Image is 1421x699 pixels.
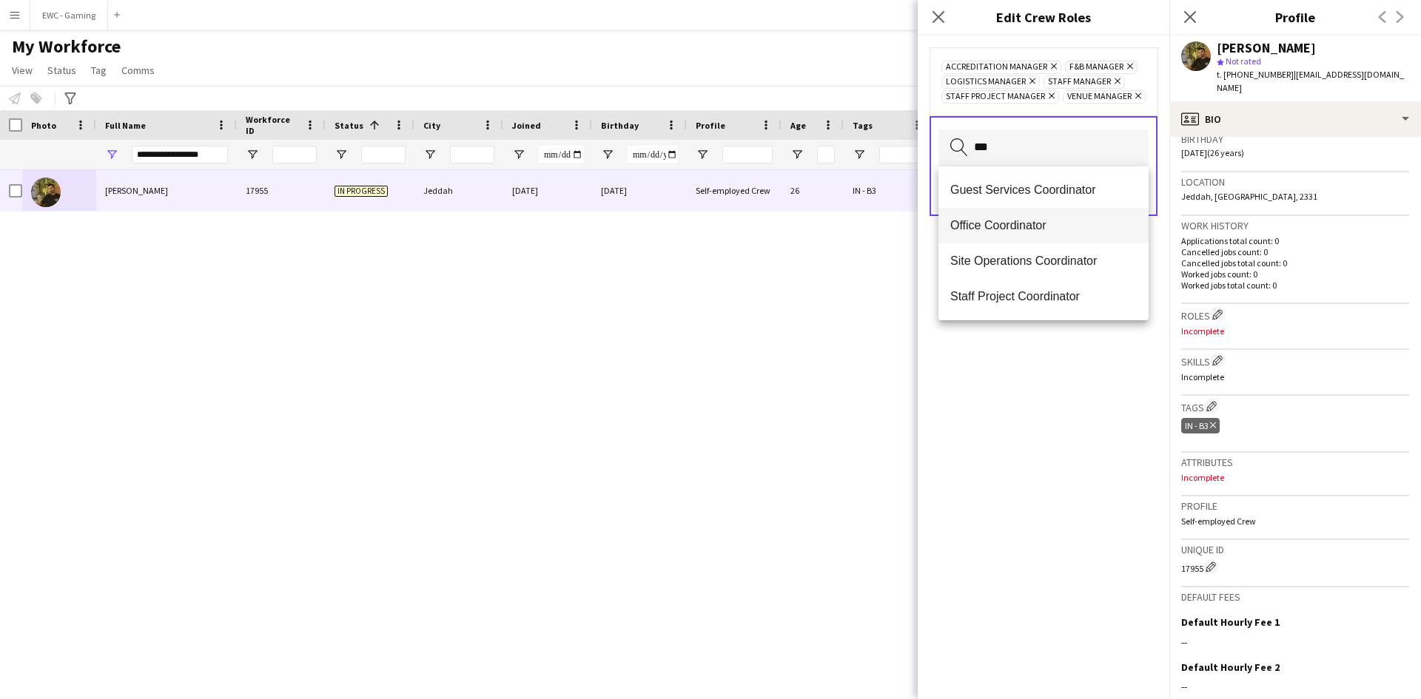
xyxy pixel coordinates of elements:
h3: Attributes [1181,456,1409,469]
h3: Location [1181,175,1409,189]
h3: Work history [1181,219,1409,232]
a: Status [41,61,82,80]
h3: Unique ID [1181,543,1409,556]
span: t. [PHONE_NUMBER] [1217,69,1294,80]
div: -- [1181,680,1409,693]
p: Cancelled jobs count: 0 [1181,246,1409,257]
p: Incomplete [1181,371,1409,382]
button: Open Filter Menu [105,148,118,161]
span: City [423,120,440,131]
span: Workforce ID [246,114,299,136]
span: View [12,64,33,77]
div: Bio [1169,101,1421,137]
a: Tag [85,61,112,80]
div: Jeddah [414,170,503,211]
div: [DATE] [592,170,687,211]
button: Open Filter Menu [853,148,866,161]
span: | [EMAIL_ADDRESS][DOMAIN_NAME] [1217,69,1404,93]
h3: Profile [1181,499,1409,513]
p: Applications total count: 0 [1181,235,1409,246]
h3: Roles [1181,307,1409,323]
input: Joined Filter Input [539,146,583,163]
span: Photo [31,120,56,131]
span: Comms [121,64,155,77]
div: -- [1181,635,1409,649]
div: [DATE] [503,170,592,211]
div: IN - B3 [844,170,933,211]
img: Abdulaziz Elsadat [31,178,61,207]
h3: Edit Crew Roles [918,7,1169,27]
div: 17955 [237,170,326,211]
span: Jeddah, [GEOGRAPHIC_DATA], 2331 [1181,191,1317,202]
span: Profile [696,120,725,131]
button: Open Filter Menu [696,148,709,161]
p: Incomplete [1181,472,1409,483]
button: Open Filter Menu [512,148,525,161]
button: Open Filter Menu [335,148,348,161]
input: Age Filter Input [817,146,835,163]
h3: Default fees [1181,590,1409,604]
button: EWC - Gaming [30,1,108,30]
span: Staff Project Manager [946,91,1045,103]
p: Cancelled jobs total count: 0 [1181,257,1409,269]
span: Status [335,120,363,131]
button: Open Filter Menu [423,148,437,161]
span: Status [47,64,76,77]
span: Staff Manager [1048,76,1111,88]
h3: Birthday [1181,132,1409,146]
div: 26 [782,170,844,211]
input: City Filter Input [450,146,494,163]
input: Profile Filter Input [722,146,773,163]
div: IN - B3 [1181,418,1220,433]
input: Full Name Filter Input [132,146,228,163]
span: Site Operations Coordinator [950,254,1137,268]
app-action-btn: Advanced filters [61,90,79,107]
span: Full Name [105,120,146,131]
div: [PERSON_NAME] [1217,41,1316,55]
button: Open Filter Menu [246,148,259,161]
span: Joined [512,120,541,131]
span: Age [790,120,806,131]
div: Self-employed Crew [687,170,782,211]
span: Not rated [1226,55,1261,67]
span: Birthday [601,120,639,131]
span: Venue Manager [1067,91,1132,103]
p: Incomplete [1181,325,1409,337]
span: My Workforce [12,36,121,58]
span: Staff Project Coordinator [950,289,1137,303]
p: Worked jobs count: 0 [1181,269,1409,280]
button: Open Filter Menu [601,148,614,161]
h3: Profile [1169,7,1421,27]
span: [DATE] (26 years) [1181,147,1244,158]
span: F&B Manager [1069,61,1123,73]
a: View [6,61,38,80]
button: Open Filter Menu [790,148,804,161]
h3: Tags [1181,399,1409,414]
input: Workforce ID Filter Input [272,146,317,163]
p: Worked jobs total count: 0 [1181,280,1409,291]
span: Office Coordinator [950,218,1137,232]
span: Logistics Manager [946,76,1026,88]
span: Guest Services Coordinator [950,183,1137,197]
input: Status Filter Input [361,146,406,163]
span: Tag [91,64,107,77]
h3: Default Hourly Fee 2 [1181,661,1280,674]
a: Comms [115,61,161,80]
span: In progress [335,186,388,197]
span: Tags [853,120,873,131]
span: [PERSON_NAME] [105,185,168,196]
h3: Skills [1181,353,1409,368]
span: Accreditation Manager [946,61,1047,73]
h3: Default Hourly Fee 1 [1181,615,1280,629]
input: Birthday Filter Input [628,146,678,163]
div: 17955 [1181,559,1409,574]
input: Tags Filter Input [879,146,924,163]
p: Self-employed Crew [1181,516,1409,527]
